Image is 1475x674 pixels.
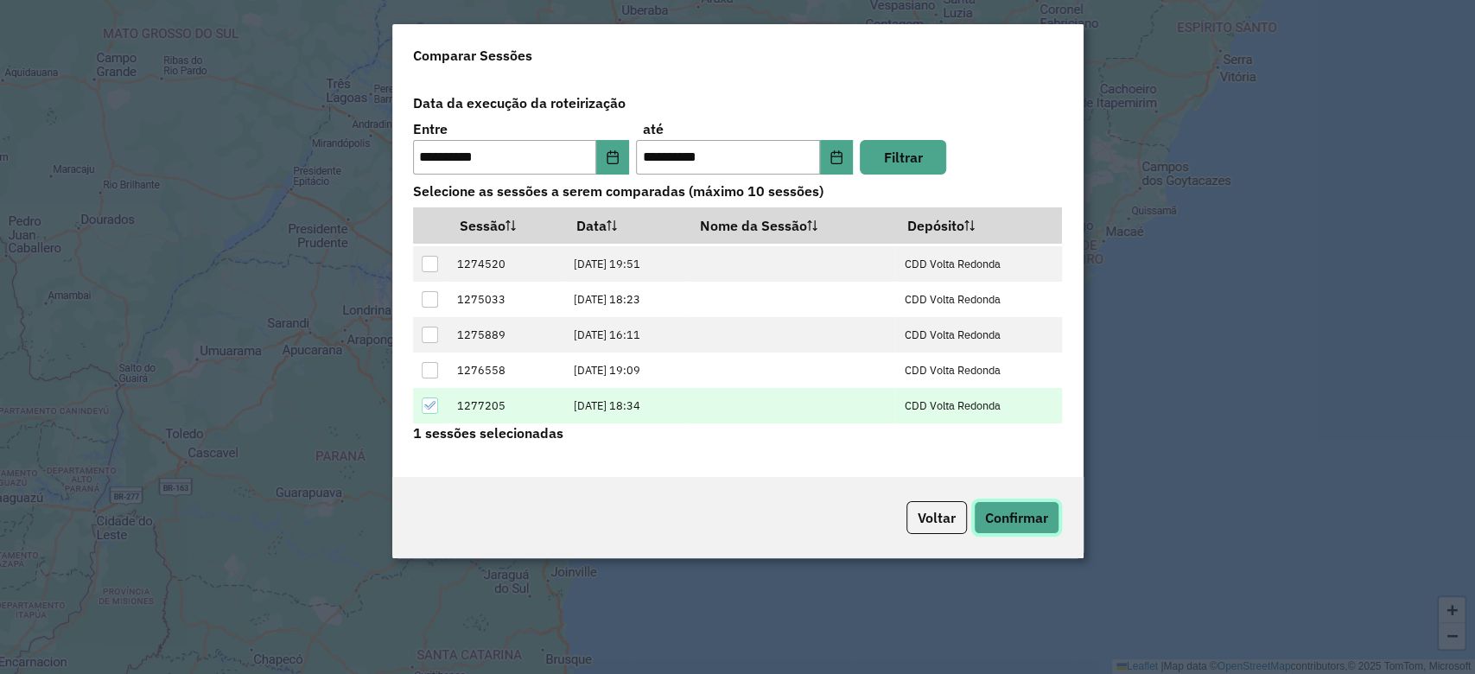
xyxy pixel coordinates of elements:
[974,501,1059,534] button: Confirmar
[564,388,688,423] td: [DATE] 18:34
[689,207,895,244] th: Nome da Sessão
[564,317,688,353] td: [DATE] 16:11
[564,246,688,282] td: [DATE] 19:51
[448,388,564,423] td: 1277205
[413,423,563,443] label: 1 sessões selecionadas
[895,207,1062,244] th: Depósito
[564,282,688,317] td: [DATE] 18:23
[448,353,564,388] td: 1276558
[906,501,967,534] button: Voltar
[403,86,1073,119] label: Data da execução da roteirização
[895,353,1062,388] td: CDD Volta Redonda
[895,388,1062,423] td: CDD Volta Redonda
[564,207,688,244] th: Data
[860,140,946,175] button: Filtrar
[448,282,564,317] td: 1275033
[895,246,1062,282] td: CDD Volta Redonda
[564,353,688,388] td: [DATE] 19:09
[643,118,664,139] label: até
[448,317,564,353] td: 1275889
[895,317,1062,353] td: CDD Volta Redonda
[413,45,532,66] h4: Comparar Sessões
[448,246,564,282] td: 1274520
[895,282,1062,317] td: CDD Volta Redonda
[403,175,1073,207] label: Selecione as sessões a serem comparadas (máximo 10 sessões)
[448,207,564,244] th: Sessão
[413,118,448,139] label: Entre
[596,140,629,175] button: Choose Date
[820,140,853,175] button: Choose Date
